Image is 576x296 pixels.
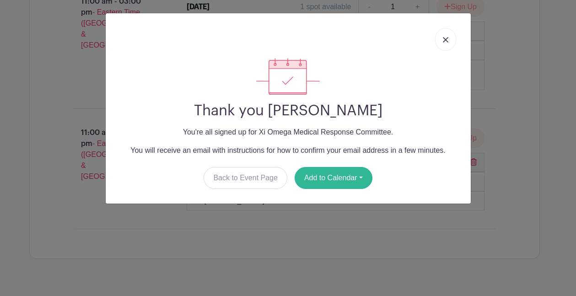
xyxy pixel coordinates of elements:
p: You will receive an email with instructions for how to confirm your email address in a few minutes. [113,145,463,156]
img: close_button-5f87c8562297e5c2d7936805f587ecaba9071eb48480494691a3f1689db116b3.svg [443,37,448,43]
img: signup_complete-c468d5dda3e2740ee63a24cb0ba0d3ce5d8a4ecd24259e683200fb1569d990c8.svg [256,58,319,95]
h2: Thank you [PERSON_NAME] [113,102,463,119]
a: Back to Event Page [204,167,287,189]
button: Add to Calendar [295,167,372,189]
p: You're all signed up for Xi Omega Medical Response Committee. [113,127,463,138]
